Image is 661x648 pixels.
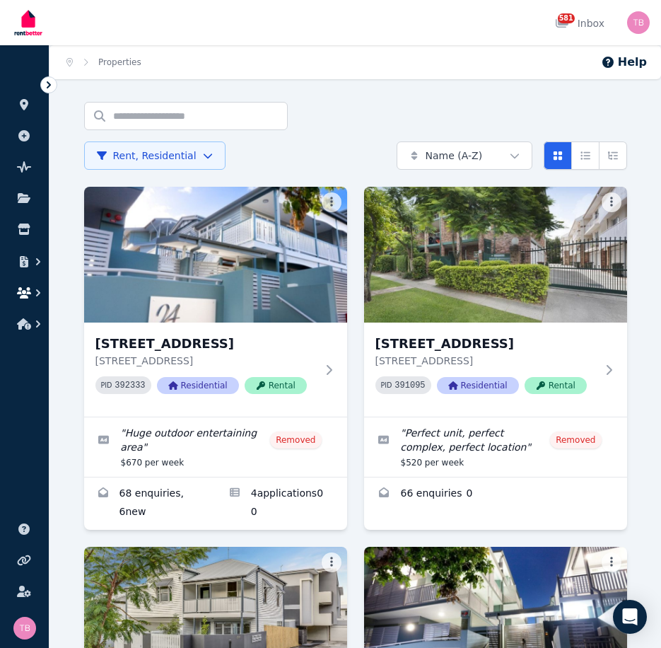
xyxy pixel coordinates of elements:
[599,141,627,170] button: Expanded list view
[397,141,532,170] button: Name (A-Z)
[49,45,158,79] nav: Breadcrumb
[115,381,145,390] code: 392333
[394,381,425,390] code: 391095
[11,5,45,40] img: RentBetter
[437,377,519,394] span: Residential
[544,141,627,170] div: View options
[375,334,596,354] h3: [STREET_ADDRESS]
[544,141,572,170] button: Card view
[322,192,341,212] button: More options
[84,417,347,477] a: Edit listing: Huge outdoor entertaining area
[364,187,627,323] img: 2/16 Lamington St, New Farm
[555,16,604,30] div: Inbox
[375,354,596,368] p: [STREET_ADDRESS]
[364,478,627,511] a: Enquiries for 2/16 Lamington St, New Farm
[245,377,307,394] span: Rental
[426,149,483,163] span: Name (A-Z)
[558,13,575,23] span: 581
[98,57,141,67] a: Properties
[364,187,627,417] a: 2/16 Lamington St, New Farm[STREET_ADDRESS][STREET_ADDRESS]PID 391095ResidentialRental
[101,381,112,389] small: PID
[525,377,587,394] span: Rental
[84,187,347,417] a: 1/24 Welsby St, New Farm[STREET_ADDRESS][STREET_ADDRESS]PID 392333ResidentialRental
[96,149,197,163] span: Rent, Residential
[95,354,316,368] p: [STREET_ADDRESS]
[627,11,650,34] img: Tracy Barrett
[322,552,341,572] button: More options
[364,417,627,477] a: Edit listing: Perfect unit, perfect complex, perfect location
[602,552,621,572] button: More options
[613,600,647,634] div: Open Intercom Messenger
[216,478,347,530] a: Applications for 1/24 Welsby St, New Farm
[84,141,226,170] button: Rent, Residential
[601,54,647,71] button: Help
[84,187,347,323] img: 1/24 Welsby St, New Farm
[84,478,216,530] a: Enquiries for 1/24 Welsby St, New Farm
[157,377,239,394] span: Residential
[571,141,599,170] button: Compact list view
[13,617,36,640] img: Tracy Barrett
[602,192,621,212] button: More options
[95,334,316,354] h3: [STREET_ADDRESS]
[381,381,392,389] small: PID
